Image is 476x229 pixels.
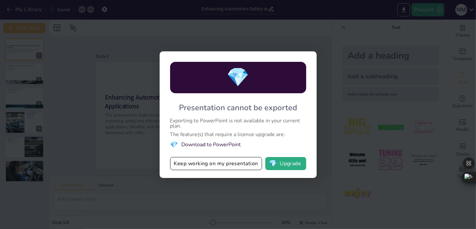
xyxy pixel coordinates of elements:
span: diamond [170,140,178,149]
span: diamond [269,160,277,167]
div: Exporting to PowerPoint is not available in your current plan. [170,118,306,129]
li: Download to PowerPoint [170,140,306,149]
button: Keep working on my presentation [170,157,262,170]
div: The feature(s) that require a license upgrade are: [170,132,306,137]
span: diamond [227,65,250,90]
div: Presentation cannot be exported [179,102,297,113]
button: diamondUpgrade [265,157,306,170]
